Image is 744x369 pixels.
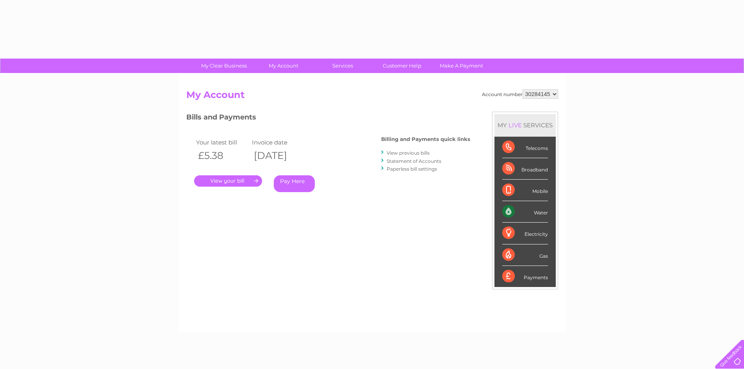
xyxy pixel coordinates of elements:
[387,158,441,164] a: Statement of Accounts
[494,114,556,136] div: MY SERVICES
[502,266,548,287] div: Payments
[250,137,306,148] td: Invoice date
[194,175,262,187] a: .
[502,201,548,223] div: Water
[186,89,558,104] h2: My Account
[186,112,470,125] h3: Bills and Payments
[194,148,250,164] th: £5.38
[502,137,548,158] div: Telecoms
[250,148,306,164] th: [DATE]
[192,59,256,73] a: My Clear Business
[274,175,315,192] a: Pay Here
[251,59,316,73] a: My Account
[507,121,523,129] div: LIVE
[502,223,548,244] div: Electricity
[429,59,494,73] a: Make A Payment
[502,244,548,266] div: Gas
[310,59,375,73] a: Services
[482,89,558,99] div: Account number
[502,180,548,201] div: Mobile
[387,166,437,172] a: Paperless bill settings
[387,150,430,156] a: View previous bills
[194,137,250,148] td: Your latest bill
[370,59,434,73] a: Customer Help
[381,136,470,142] h4: Billing and Payments quick links
[502,158,548,180] div: Broadband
